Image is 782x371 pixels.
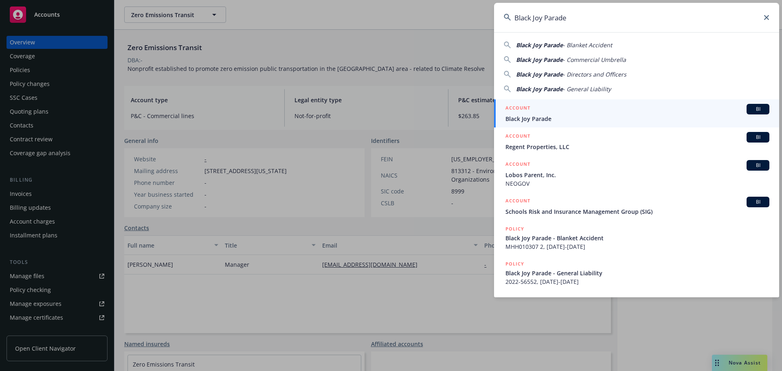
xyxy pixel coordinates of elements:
[505,197,530,206] h5: ACCOUNT
[563,56,626,64] span: - Commercial Umbrella
[505,277,769,286] span: 2022-56552, [DATE]-[DATE]
[750,198,766,206] span: BI
[505,225,524,233] h5: POLICY
[563,85,611,93] span: - General Liability
[516,70,563,78] span: Black Joy Parade
[750,105,766,113] span: BI
[505,114,769,123] span: Black Joy Parade
[505,132,530,142] h5: ACCOUNT
[505,104,530,114] h5: ACCOUNT
[505,269,769,277] span: Black Joy Parade - General Liability
[750,134,766,141] span: BI
[494,127,779,156] a: ACCOUNTBIRegent Properties, LLC
[750,162,766,169] span: BI
[494,220,779,255] a: POLICYBlack Joy Parade - Blanket AccidentMHH010307 2, [DATE]-[DATE]
[505,295,524,303] h5: POLICY
[516,56,563,64] span: Black Joy Parade
[505,143,769,151] span: Regent Properties, LLC
[494,3,779,32] input: Search...
[505,160,530,170] h5: ACCOUNT
[505,242,769,251] span: MHH010307 2, [DATE]-[DATE]
[494,99,779,127] a: ACCOUNTBIBlack Joy Parade
[516,41,563,49] span: Black Joy Parade
[563,41,612,49] span: - Blanket Accident
[494,290,779,325] a: POLICY
[516,85,563,93] span: Black Joy Parade
[505,234,769,242] span: Black Joy Parade - Blanket Accident
[505,171,769,179] span: Lobos Parent, Inc.
[505,260,524,268] h5: POLICY
[563,70,626,78] span: - Directors and Officers
[494,156,779,192] a: ACCOUNTBILobos Parent, Inc.NEOGOV
[505,179,769,188] span: NEOGOV
[505,207,769,216] span: Schools Risk and Insurance Management Group (SIG)
[494,192,779,220] a: ACCOUNTBISchools Risk and Insurance Management Group (SIG)
[494,255,779,290] a: POLICYBlack Joy Parade - General Liability2022-56552, [DATE]-[DATE]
